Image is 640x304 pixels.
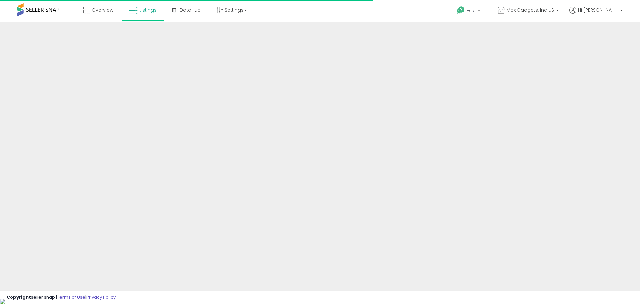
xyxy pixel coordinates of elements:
[86,294,116,300] a: Privacy Policy
[57,294,85,300] a: Terms of Use
[457,6,465,14] i: Get Help
[139,7,157,13] span: Listings
[92,7,113,13] span: Overview
[578,7,618,13] span: Hi [PERSON_NAME]
[467,8,476,13] span: Help
[7,294,31,300] strong: Copyright
[180,7,201,13] span: DataHub
[569,7,623,22] a: Hi [PERSON_NAME]
[452,1,487,22] a: Help
[506,7,554,13] span: MaxiGadgets, Inc US
[7,294,116,301] div: seller snap | |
